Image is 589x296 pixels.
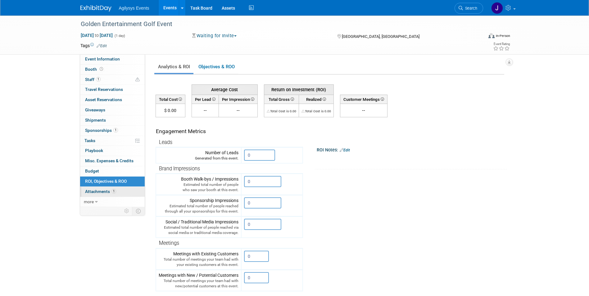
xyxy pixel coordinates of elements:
[96,77,101,82] span: 1
[85,179,127,184] span: ROI, Objectives & ROO
[97,44,107,48] a: Edit
[446,32,510,42] div: Event Format
[301,107,331,114] div: The Total Cost for this event needs to be greater than 0.00 in order for ROI to get calculated. S...
[264,84,333,95] th: Return on Investment (ROI)
[264,95,299,104] th: Total Gross
[493,43,510,46] div: Event Rating
[85,128,118,133] span: Sponsorships
[94,33,100,38] span: to
[192,84,257,95] th: Average Cost
[488,33,495,38] img: Format-Inperson.png
[80,197,145,207] a: more
[85,118,106,123] span: Shipments
[159,176,238,193] div: Booth Walk-bys / Impressions
[267,107,296,114] div: The Total Cost for this event needs to be greater than 0.00 in order for ROI to get calculated. S...
[204,108,207,113] span: --
[190,33,239,39] button: Waiting for Invite
[132,207,145,215] td: Toggle Event Tabs
[159,219,238,235] div: Social / Traditional Media Impressions
[80,156,145,166] a: Misc. Expenses & Credits
[80,187,145,197] a: Attachments1
[79,19,474,30] div: Golden Entertainment Golf Event
[85,97,122,102] span: Asset Reservations
[299,95,333,104] th: Realized
[159,272,238,289] div: Meetings with New / Potential Customers
[98,67,104,71] span: Booth not reserved yet
[156,95,185,104] th: Total Cost
[455,3,483,14] a: Search
[156,128,300,135] div: Engagement Metrics
[159,204,238,214] div: Estimated total number of people reached through all your sponsorships for this event.
[159,225,238,235] div: Estimated total number of people reached via social media or traditional media coverage.
[80,136,145,146] a: Tasks
[80,65,145,74] a: Booth
[85,67,104,72] span: Booth
[80,177,145,186] a: ROI, Objectives & ROO
[491,2,503,14] img: Jennifer Bridell
[111,189,116,194] span: 1
[159,156,238,161] div: Generated from this event.
[340,148,350,152] a: Edit
[463,6,477,11] span: Search
[114,34,125,38] span: (1 day)
[85,148,103,153] span: Playbook
[85,87,123,92] span: Travel Reservations
[237,108,240,113] span: --
[84,138,95,143] span: Tasks
[159,166,200,172] span: Brand Impressions
[80,105,145,115] a: Giveaways
[154,61,193,73] a: Analytics & ROI
[80,166,145,176] a: Budget
[85,107,105,112] span: Giveaways
[342,34,419,39] span: [GEOGRAPHIC_DATA], [GEOGRAPHIC_DATA]
[340,95,387,104] th: Customer Meetings
[85,168,99,173] span: Budget
[80,5,111,11] img: ExhibitDay
[159,251,238,267] div: Meetings with Existing Customers
[119,6,149,11] span: Agilysys Events
[80,85,145,95] a: Travel Reservations
[343,107,385,114] div: --
[85,189,116,194] span: Attachments
[84,199,94,204] span: more
[80,75,145,85] a: Staff1
[159,139,172,145] span: Leads
[121,207,132,215] td: Personalize Event Tab Strip
[80,95,145,105] a: Asset Reservations
[85,77,101,82] span: Staff
[85,56,120,61] span: Event Information
[156,104,185,117] td: $ 0.00
[80,54,145,64] a: Event Information
[159,240,179,246] span: Meetings
[219,95,257,104] th: Per Impression
[159,182,238,193] div: Estimated total number of people who saw your booth at this event.
[135,77,140,83] span: Potential Scheduling Conflict -- at least one attendee is tagged in another overlapping event.
[159,150,238,161] div: Number of Leads
[159,257,238,267] div: Total number of meetings your team had with your existing customers at this event.
[317,145,507,153] div: ROI Notes:
[80,115,145,125] a: Shipments
[195,61,238,73] a: Objectives & ROO
[80,126,145,136] a: Sponsorships1
[85,158,134,163] span: Misc. Expenses & Credits
[496,34,510,38] div: In-Person
[80,33,113,38] span: [DATE] [DATE]
[159,197,238,214] div: Sponsorship Impressions
[192,95,219,104] th: Per Lead
[113,128,118,132] span: 1
[159,278,238,289] div: Total number of meetings your team had with new/potential customers at this event.
[80,146,145,156] a: Playbook
[80,43,107,49] td: Tags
